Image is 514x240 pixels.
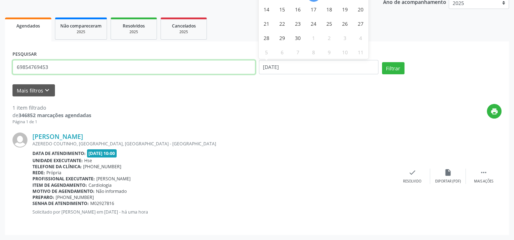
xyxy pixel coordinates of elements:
button: Filtrar [382,62,404,74]
label: PESQUISAR [12,49,37,60]
p: Solicitado por [PERSON_NAME] em [DATE] - há uma hora [32,209,395,215]
b: Profissional executante: [32,176,95,182]
span: [DATE] 10:00 [87,149,117,157]
span: Setembro 22, 2025 [275,16,289,30]
span: Outubro 6, 2025 [275,45,289,59]
span: Setembro 28, 2025 [260,31,274,45]
span: Setembro 23, 2025 [291,16,305,30]
b: Rede: [32,170,45,176]
b: Unidade executante: [32,157,83,164]
button: Mais filtroskeyboard_arrow_down [12,84,55,97]
div: de [12,111,91,119]
span: Resolvidos [123,23,145,29]
span: Outubro 2, 2025 [322,31,336,45]
div: Resolvido [403,179,421,184]
span: Outubro 8, 2025 [307,45,321,59]
span: Outubro 4, 2025 [354,31,368,45]
span: Outubro 1, 2025 [307,31,321,45]
span: [PHONE_NUMBER] [83,164,121,170]
b: Data de atendimento: [32,150,86,156]
strong: 346852 marcações agendadas [19,112,91,119]
span: Outubro 11, 2025 [354,45,368,59]
span: Outubro 10, 2025 [338,45,352,59]
span: Hse [84,157,92,164]
i: check [408,169,416,176]
span: Não compareceram [60,23,102,29]
input: Selecione um intervalo [259,60,378,74]
div: 2025 [60,29,102,35]
span: [PHONE_NUMBER] [56,194,94,200]
i:  [480,169,488,176]
span: [PERSON_NAME] [96,176,131,182]
span: Setembro 20, 2025 [354,2,368,16]
input: Nome, código do beneficiário ou CPF [12,60,255,74]
span: Setembro 16, 2025 [291,2,305,16]
div: 2025 [166,29,202,35]
span: Setembro 24, 2025 [307,16,321,30]
i: print [490,107,498,115]
b: Item de agendamento: [32,182,87,188]
button: print [487,104,502,119]
span: Setembro 26, 2025 [338,16,352,30]
span: Setembro 30, 2025 [291,31,305,45]
span: Agendados [16,23,40,29]
img: img [12,132,27,147]
span: Não informado [96,188,127,194]
span: Setembro 19, 2025 [338,2,352,16]
span: Outubro 7, 2025 [291,45,305,59]
div: Exportar (PDF) [435,179,461,184]
span: Setembro 29, 2025 [275,31,289,45]
span: Setembro 27, 2025 [354,16,368,30]
div: AZEREDO COUTINHO, [GEOGRAPHIC_DATA], [GEOGRAPHIC_DATA] - [GEOGRAPHIC_DATA] [32,141,395,147]
span: Setembro 17, 2025 [307,2,321,16]
span: Setembro 15, 2025 [275,2,289,16]
span: Outubro 3, 2025 [338,31,352,45]
b: Preparo: [32,194,54,200]
span: Setembro 18, 2025 [322,2,336,16]
span: Setembro 25, 2025 [322,16,336,30]
span: Cardiologia [88,182,112,188]
b: Motivo de agendamento: [32,188,95,194]
a: [PERSON_NAME] [32,132,83,140]
b: Telefone da clínica: [32,164,82,170]
span: Própria [46,170,61,176]
span: Outubro 5, 2025 [260,45,274,59]
div: 1 item filtrado [12,104,91,111]
b: Senha de atendimento: [32,200,89,206]
span: Setembro 21, 2025 [260,16,274,30]
span: Outubro 9, 2025 [322,45,336,59]
i: insert_drive_file [444,169,452,176]
span: M02927816 [90,200,114,206]
div: Página 1 de 1 [12,119,91,125]
div: 2025 [116,29,152,35]
span: Cancelados [172,23,196,29]
span: Setembro 14, 2025 [260,2,274,16]
i: keyboard_arrow_down [43,86,51,94]
div: Mais ações [474,179,493,184]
